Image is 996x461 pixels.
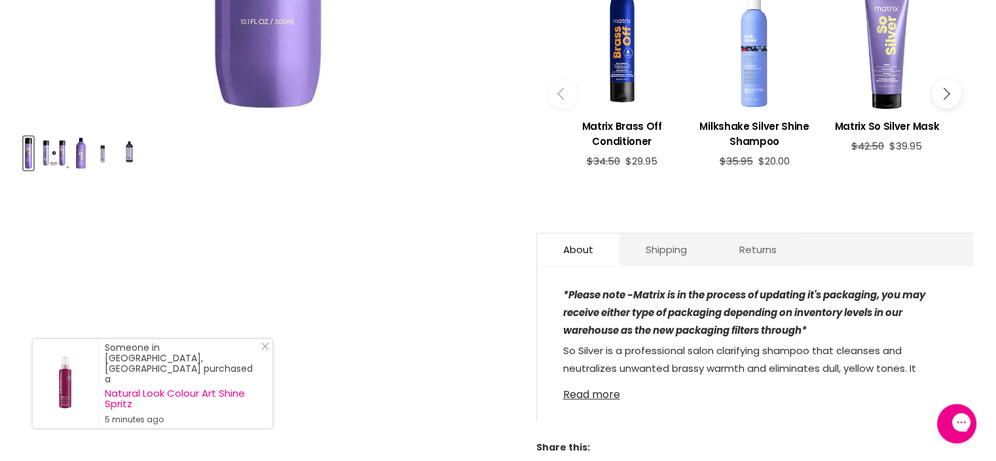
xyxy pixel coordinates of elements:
span: $35.95 [719,154,752,168]
span: Share this: [536,441,590,454]
a: View product:Milkshake Silver Shine Shampoo [695,109,814,155]
img: Matrix So Silver Shampoo [76,138,86,169]
a: Read more [563,381,947,401]
a: Visit product page [33,339,98,428]
span: $20.00 [758,154,789,168]
i: *Please note -Matrix is in the process of updating it's packaging, you may receive either type of... [563,288,925,337]
button: Matrix So Silver Shampoo [75,136,87,170]
span: So Silver is a professional salon clarifying shampoo that cleanses and neutralizes unwanted brass... [563,344,928,411]
span: $34.50 [587,154,620,168]
img: Matrix So Silver Shampoo [39,138,69,169]
h3: Matrix So Silver Mask [827,119,946,134]
button: Total Results Color Obsessed So Silver Shampoo [118,136,141,170]
a: About [537,233,619,266]
small: 5 minutes ago [105,414,259,425]
span: $39.95 [889,139,922,153]
span: $29.95 [625,154,657,168]
img: Total Results Color Obsessed So Silver Shampoo [119,138,139,169]
img: Matrix So Silver Shampoo [25,138,32,169]
h3: Matrix Brass Off Conditioner [563,119,682,149]
a: Shipping [619,233,713,266]
button: Matrix So Silver Shampoo [24,136,33,170]
h3: Milkshake Silver Shine Shampoo [695,119,814,149]
span: $42.50 [851,139,884,153]
iframe: Gorgias live chat messenger [931,399,983,448]
div: Product thumbnails [22,132,515,170]
img: Total Results Color Obsessed So Silver Shampoo [92,138,113,169]
a: Returns [713,233,803,266]
a: View product:Matrix So Silver Mask [827,109,946,140]
button: Matrix So Silver Shampoo [37,136,71,170]
svg: Close Icon [261,342,269,350]
div: Someone in [GEOGRAPHIC_DATA], [GEOGRAPHIC_DATA] purchased a [105,342,259,425]
a: Close Notification [256,342,269,355]
a: Natural Look Colour Art Shine Spritz [105,388,259,409]
a: View product:Matrix Brass Off Conditioner [563,109,682,155]
button: Total Results Color Obsessed So Silver Shampoo [91,136,114,170]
